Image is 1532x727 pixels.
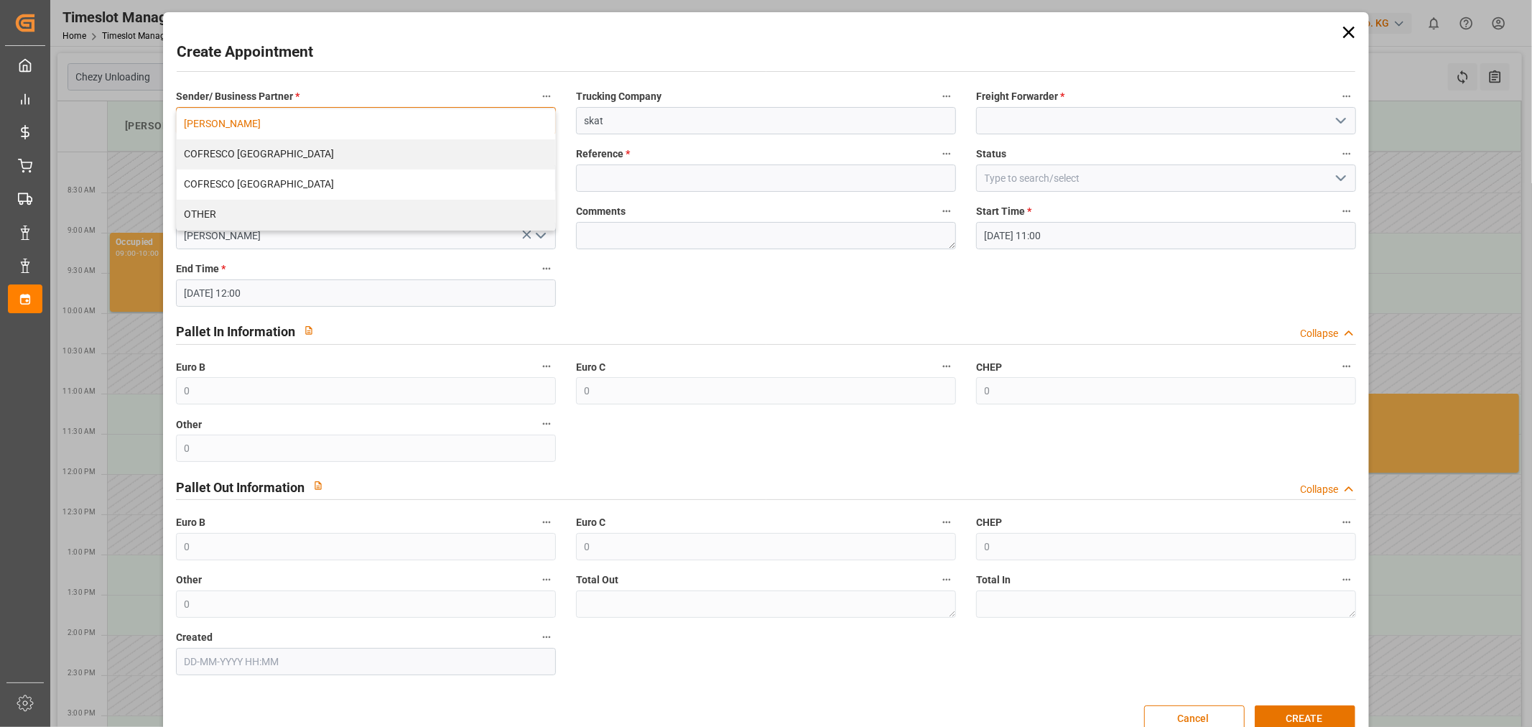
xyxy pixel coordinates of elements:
h2: Pallet In Information [176,322,295,341]
button: Freight Forwarder * [1337,87,1356,106]
button: Euro B [537,357,556,376]
button: Other [537,570,556,589]
span: Euro C [576,515,605,530]
input: Type to search/select [176,222,556,249]
h2: Create Appointment [177,41,313,64]
span: Comments [576,204,626,219]
span: CHEP [976,515,1002,530]
span: Euro C [576,360,605,375]
button: View description [295,317,322,344]
span: Start Time [976,204,1031,219]
div: Collapse [1300,326,1338,341]
span: Other [176,417,202,432]
button: Total In [1337,570,1356,589]
input: DD-MM-YYYY HH:MM [976,222,1356,249]
button: Euro C [937,357,956,376]
button: Total Out [937,570,956,589]
button: close menu [176,107,556,134]
button: open menu [1329,167,1351,190]
span: Reference [576,147,630,162]
button: Start Time * [1337,202,1356,221]
span: Euro B [176,515,205,530]
span: End Time [176,261,226,277]
button: Reference * [937,144,956,163]
button: Trucking Company [937,87,956,106]
span: Euro B [176,360,205,375]
span: Status [976,147,1006,162]
button: Euro B [537,513,556,532]
button: End Time * [537,259,556,278]
span: Total Out [576,573,618,588]
button: Sender/ Business Partner * [537,87,556,106]
div: COFRESCO [GEOGRAPHIC_DATA] [177,170,555,200]
button: open menu [1329,110,1351,132]
span: Freight Forwarder [976,89,1064,104]
span: Other [176,573,202,588]
button: Euro C [937,513,956,532]
input: DD-MM-YYYY HH:MM [176,648,556,675]
div: COFRESCO [GEOGRAPHIC_DATA] [177,139,555,170]
input: DD-MM-YYYY HH:MM [176,279,556,307]
span: Total In [976,573,1011,588]
button: CHEP [1337,513,1356,532]
span: Trucking Company [576,89,661,104]
div: [PERSON_NAME] [177,109,555,139]
span: Created [176,630,213,645]
span: Sender/ Business Partner [176,89,300,104]
button: Other [537,415,556,433]
h2: Pallet Out Information [176,478,305,497]
div: Collapse [1300,482,1338,497]
button: Status [1337,144,1356,163]
button: CHEP [1337,357,1356,376]
span: CHEP [976,360,1002,375]
div: OTHER [177,200,555,230]
button: open menu [529,225,550,247]
button: Created [537,628,556,647]
button: View description [305,472,332,499]
input: Type to search/select [976,165,1356,192]
button: Comments [937,202,956,221]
